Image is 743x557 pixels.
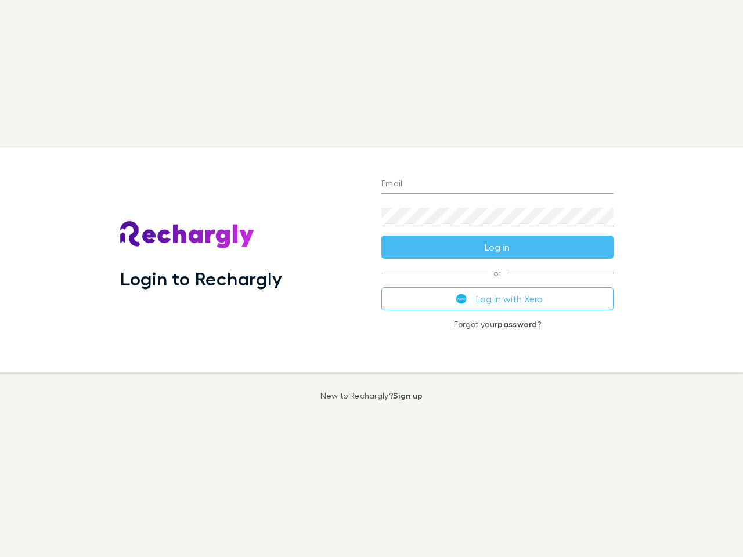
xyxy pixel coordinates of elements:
button: Log in with Xero [381,287,614,310]
img: Rechargly's Logo [120,221,255,249]
h1: Login to Rechargly [120,267,282,290]
p: New to Rechargly? [320,391,423,400]
p: Forgot your ? [381,320,614,329]
a: Sign up [393,390,423,400]
a: password [497,319,537,329]
img: Xero's logo [456,294,467,304]
button: Log in [381,236,614,259]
